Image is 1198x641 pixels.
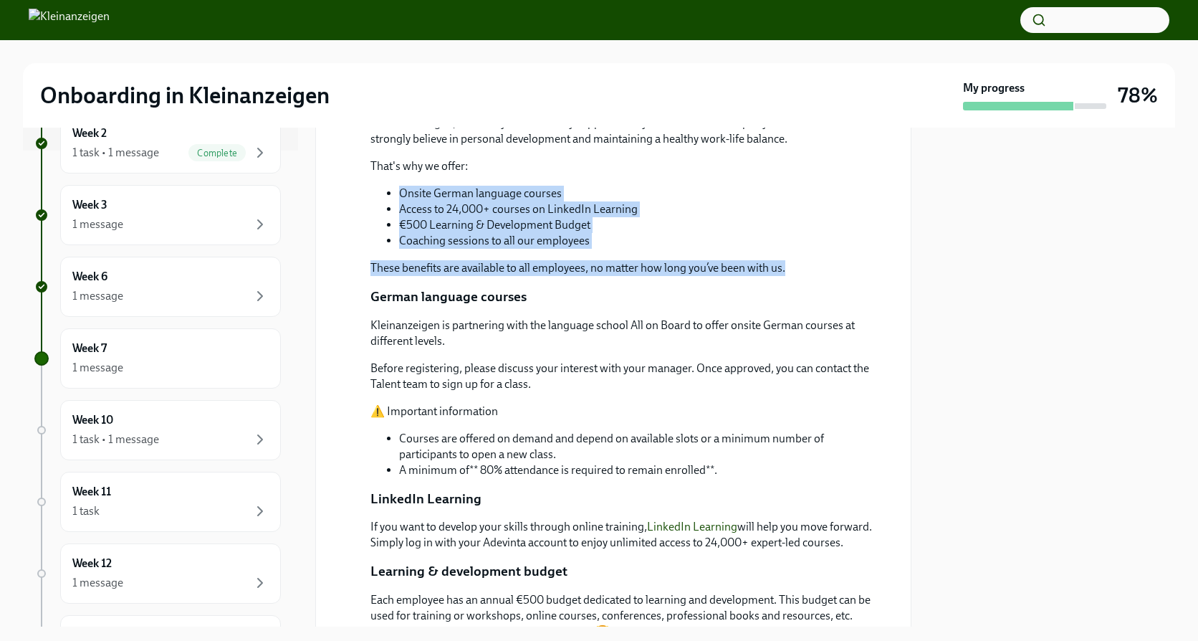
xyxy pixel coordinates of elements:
li: €500 Learning & Development Budget [399,217,876,233]
p: Before registering, please discuss your interest with your manager. Once approved, you can contac... [370,361,876,392]
p: That's why we offer: [370,158,876,174]
li: Access to 24,000+ courses on LinkedIn Learning [399,201,876,217]
p: At Kleinanzeigen, we want you to feel fully supported as you take this new step in your career wi... [370,115,876,147]
h6: Week 2 [72,125,107,141]
strong: My progress [963,80,1025,96]
h6: Week 12 [72,556,112,571]
p: Kleinanzeigen is partnering with the language school All on Board to offer onsite German courses ... [370,318,876,349]
img: Kleinanzeigen [29,9,110,32]
div: 1 message [72,288,123,304]
a: Week 121 message [34,543,281,604]
p: Each employee has an annual €500 budget dedicated to learning and development. This budget can be... [370,592,876,640]
a: LinkedIn Learning [647,520,737,533]
h6: Week 7 [72,341,107,356]
li: Coaching sessions to all our employees [399,233,876,249]
a: Week 101 task • 1 message [34,400,281,460]
a: Week 111 task [34,472,281,532]
p: ⚠️ Important information [370,404,876,419]
div: 1 message [72,575,123,591]
p: German language courses [370,288,527,306]
h6: Week 11 [72,484,111,500]
h6: Week 3 [72,197,107,213]
div: 1 message [72,217,123,232]
span: Complete [188,148,246,158]
h6: Week 6 [72,269,107,285]
li: Onsite German language courses [399,186,876,201]
p: These benefits are available to all employees, no matter how long you’ve been with us. [370,260,876,276]
p: If you want to develop your skills through online training, will help you move forward. Simply lo... [370,519,876,551]
a: Week 71 message [34,328,281,389]
div: 1 message [72,360,123,376]
div: 1 task • 1 message [72,432,159,447]
li: Courses are offered on demand and depend on available slots or a minimum number of participants t... [399,431,876,462]
h3: 78% [1118,82,1158,108]
a: Week 61 message [34,257,281,317]
h6: Week 10 [72,412,113,428]
p: LinkedIn Learning [370,490,481,508]
p: Learning & development budget [370,562,567,581]
h2: Onboarding in Kleinanzeigen [40,81,330,110]
a: Week 21 task • 1 messageComplete [34,113,281,174]
li: A minimum of** 80% attendance is required to remain enrolled**. [399,462,876,478]
div: 1 task [72,503,100,519]
a: Week 31 message [34,185,281,245]
div: 1 task • 1 message [72,145,159,161]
